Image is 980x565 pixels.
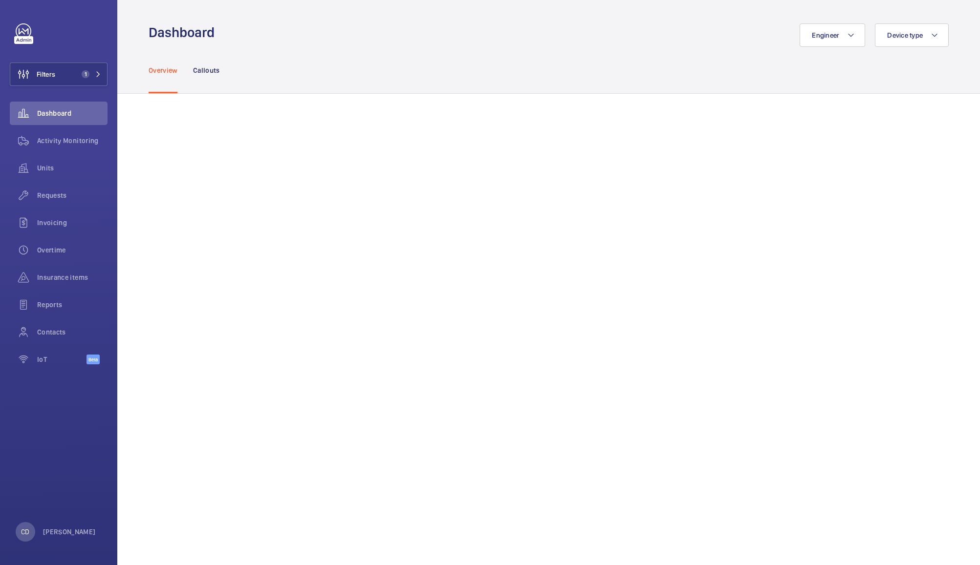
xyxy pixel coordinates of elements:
[21,527,29,537] p: CD
[87,355,100,364] span: Beta
[43,527,96,537] p: [PERSON_NAME]
[37,272,108,282] span: Insurance items
[37,163,108,173] span: Units
[193,65,220,75] p: Callouts
[37,108,108,118] span: Dashboard
[37,300,108,310] span: Reports
[887,31,923,39] span: Device type
[149,23,220,42] h1: Dashboard
[812,31,839,39] span: Engineer
[37,327,108,337] span: Contacts
[149,65,177,75] p: Overview
[10,63,108,86] button: Filters1
[875,23,949,47] button: Device type
[800,23,865,47] button: Engineer
[82,70,89,78] span: 1
[37,136,108,146] span: Activity Monitoring
[37,355,87,364] span: IoT
[37,69,55,79] span: Filters
[37,245,108,255] span: Overtime
[37,190,108,200] span: Requests
[37,218,108,228] span: Invoicing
